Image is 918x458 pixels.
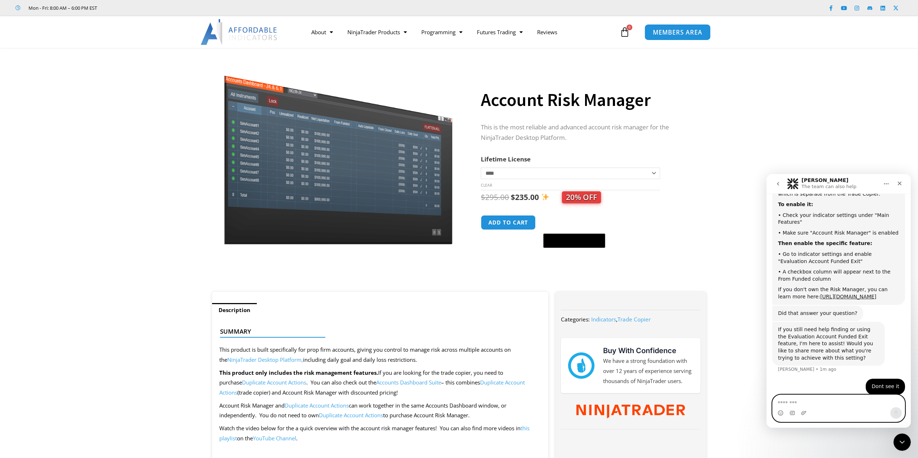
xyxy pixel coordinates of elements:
a: Duplicate Account Actions [285,402,349,409]
p: Account Risk Manager and can work together in the same Accounts Dashboard window, or independentl... [219,401,541,421]
b: To enable it: [12,27,47,33]
p: We have a strong foundation with over 12 years of experience serving thousands of NinjaTrader users. [603,356,693,386]
iframe: Secure express checkout frame [542,214,607,231]
div: • Make sure "Account Risk Manager" is enabled [12,55,133,63]
button: Emoji picker [11,236,17,242]
h4: Summary [220,328,535,335]
div: Solomon says… [6,148,139,205]
a: Trade Copier [618,316,651,323]
a: NinjaTrader Products [340,24,414,40]
div: Dave says… [6,205,139,229]
a: Clear options [481,183,492,188]
strong: This product only includes the risk management features. [219,369,378,376]
div: [PERSON_NAME] • 1m ago [12,193,70,197]
nav: Menu [304,24,618,40]
h1: Account Risk Manager [481,87,691,112]
img: NinjaTrader Wordmark color RGB | Affordable Indicators – NinjaTrader [576,405,685,418]
div: If you don't own the Risk Manager, you can learn more here: [12,112,133,126]
div: Solomon says… [6,132,139,148]
a: [URL][DOMAIN_NAME] [54,120,110,125]
p: This is the most reliable and advanced account risk manager for the NinjaTrader Desktop Platform. [481,122,691,143]
div: • A checkbox column will appear next to the From Funded column [12,94,133,108]
div: Dont see it [105,209,133,216]
h3: Buy With Confidence [603,345,693,356]
button: Upload attachment [34,236,40,242]
div: • Go to indicator settings and enable "Evaluation Account Funded Exit" [12,77,133,91]
a: Duplicate Account Actions [319,412,383,419]
p: This product is built specifically for prop firm accounts, giving you control to manage risk acro... [219,345,541,365]
span: 20% OFF [562,191,601,203]
a: 0 [609,22,641,43]
div: If you still need help finding or using the Evaluation Account Funded Exit feature, I'm here to a... [6,148,118,192]
img: LogoAI | Affordable Indicators – NinjaTrader [201,19,278,45]
bdi: 235.00 [511,192,539,202]
label: Lifetime License [481,155,531,163]
div: Did that answer your question? [6,132,97,147]
span: MEMBERS AREA [653,29,702,35]
a: this playlist [219,424,530,442]
iframe: PayPal Message 1 [481,252,691,259]
button: Gif picker [23,236,28,242]
a: Duplicate Account Actions [242,379,306,386]
a: Programming [414,24,470,40]
span: 0 [627,25,632,30]
iframe: Customer reviews powered by Trustpilot [107,4,215,12]
span: Categories: [561,316,590,323]
p: If you are looking for the trade copier, you need to purchase . You can also check out the – this... [219,368,541,398]
a: Futures Trading [470,24,530,40]
b: Then enable the specific feature: [12,66,106,72]
a: Description [212,303,257,317]
div: If you still need help finding or using the Evaluation Account Funded Exit feature, I'm here to a... [12,152,113,187]
a: About [304,24,340,40]
button: Add to cart [481,215,536,230]
button: Buy with GPay [543,234,605,248]
p: Watch the video below for the a quick overview with the account risk manager features! You can al... [219,423,541,444]
span: Mon - Fri: 8:00 AM – 6:00 PM EST [27,4,97,12]
a: Accounts Dashboard Suite [376,379,441,386]
bdi: 295.00 [481,192,509,202]
div: Dont see it [99,205,139,221]
div: Did that answer your question? [12,136,91,143]
a: MEMBERS AREA [645,24,711,40]
a: YouTube Channel [253,435,296,442]
a: Reviews [530,24,565,40]
span: $ [511,192,515,202]
img: mark thumbs good 43913 | Affordable Indicators – NinjaTrader [568,352,594,378]
iframe: Intercom live chat [893,433,911,451]
button: Send a message… [124,233,135,245]
iframe: Intercom live chat [767,174,911,428]
img: ✨ [541,193,549,201]
span: $ [481,192,485,202]
div: • Check your indicator settings under "Main Features" [12,38,133,52]
span: , [591,316,651,323]
a: NinjaTrader Desktop Platform, [227,356,303,363]
textarea: Message… [6,221,138,233]
a: Indicators [591,316,616,323]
